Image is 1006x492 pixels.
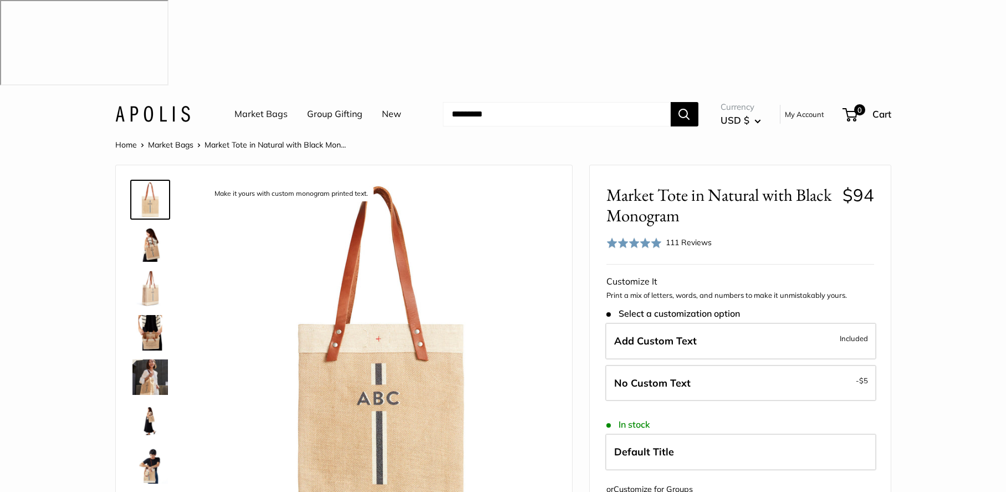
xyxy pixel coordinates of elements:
[132,404,168,439] img: Market Tote in Natural with Black Monogram
[132,226,168,262] img: Market Tote in Natural with Black Monogram
[132,271,168,306] img: Market Tote in Natural with Black Monogram
[443,102,671,126] input: Search...
[132,315,168,351] img: Market Tote in Natural with Black Monogram
[234,106,288,123] a: Market Bags
[614,334,697,347] span: Add Custom Text
[130,446,170,486] a: Market Tote in Natural with Black Monogram
[130,268,170,308] a: Market Tote in Natural with Black Monogram
[666,237,712,247] span: 111 Reviews
[605,323,876,359] label: Add Custom Text
[606,419,650,430] span: In stock
[130,402,170,442] a: Market Tote in Natural with Black Monogram
[721,99,761,115] span: Currency
[856,374,868,387] span: -
[606,290,874,301] p: Print a mix of letters, words, and numbers to make it unmistakably yours.
[605,434,876,470] label: Default Title
[614,445,674,458] span: Default Title
[840,332,868,345] span: Included
[307,106,362,123] a: Group Gifting
[132,448,168,484] img: Market Tote in Natural with Black Monogram
[785,108,824,121] a: My Account
[721,111,761,129] button: USD $
[115,140,137,150] a: Home
[721,114,749,126] span: USD $
[872,108,891,120] span: Cart
[382,106,401,123] a: New
[130,357,170,397] a: Market Tote in Natural with Black Monogram
[132,182,168,217] img: description_Make it yours with custom monogram printed text.
[859,376,868,385] span: $5
[844,105,891,123] a: 0 Cart
[854,104,865,115] span: 0
[115,138,346,152] nav: Breadcrumb
[130,180,170,220] a: description_Make it yours with custom monogram printed text.
[606,185,834,226] span: Market Tote in Natural with Black Monogram
[209,186,374,201] div: Make it yours with custom monogram printed text.
[614,377,691,389] span: No Custom Text
[606,308,740,319] span: Select a customization option
[132,359,168,395] img: Market Tote in Natural with Black Monogram
[606,273,874,290] div: Customize It
[205,140,346,150] span: Market Tote in Natural with Black Mon...
[671,102,698,126] button: Search
[115,106,190,122] img: Apolis
[605,365,876,402] label: Leave Blank
[130,224,170,264] a: Market Tote in Natural with Black Monogram
[130,313,170,353] a: Market Tote in Natural with Black Monogram
[842,184,874,206] span: $94
[148,140,193,150] a: Market Bags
